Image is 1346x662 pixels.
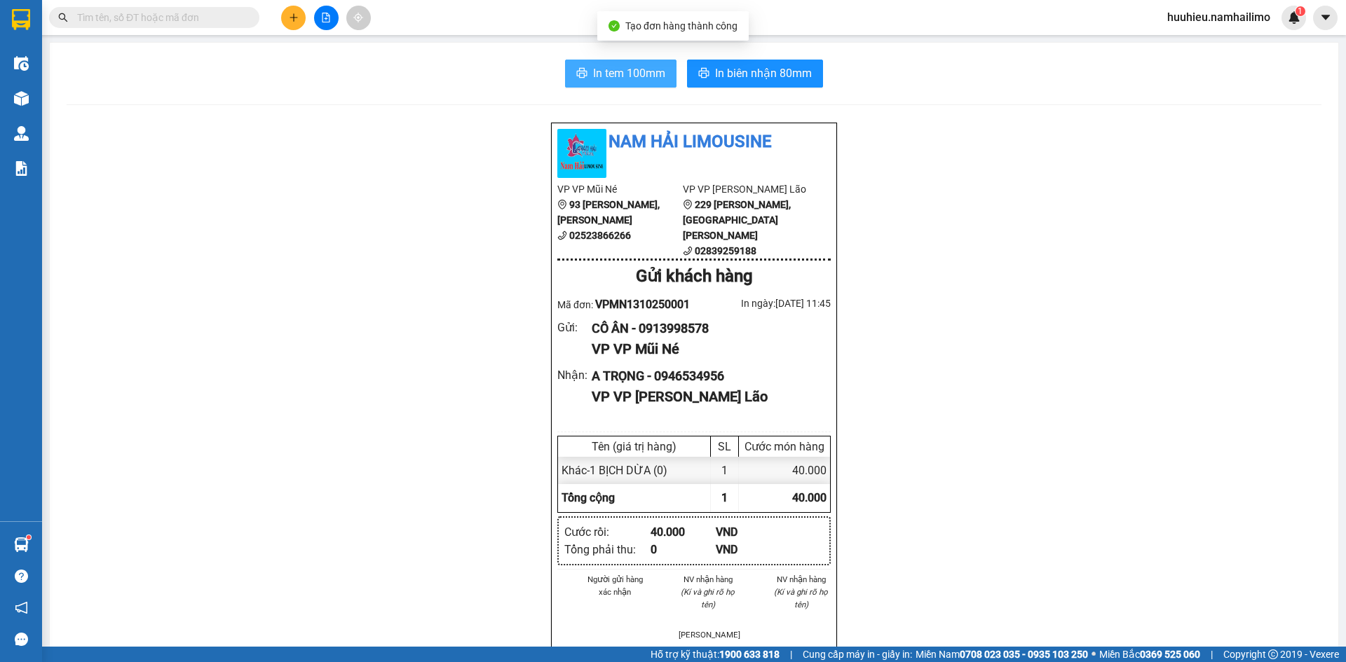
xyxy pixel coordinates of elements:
span: ⚪️ [1092,651,1096,657]
span: printer [698,67,709,81]
div: Nhận : [557,366,592,384]
span: | [790,647,792,662]
span: huuhieu.namhailimo [1156,8,1282,26]
div: Gửi khách hàng [557,263,831,290]
span: aim [353,13,363,22]
span: copyright [1268,649,1278,659]
div: VP VP [PERSON_NAME] Lão [592,386,820,408]
div: SL [714,440,735,453]
i: (Kí và ghi rõ họ tên) [681,587,735,609]
div: Gửi : [557,319,592,336]
div: 40.000 [739,457,830,484]
span: phone [683,246,693,256]
div: Mã đơn: [557,296,694,313]
span: plus [289,13,299,22]
div: 1 [711,457,739,484]
span: search [58,13,68,22]
li: Nam Hải Limousine [557,129,831,156]
li: VP VP Mũi Né [557,181,683,197]
button: aim [346,6,371,30]
img: logo-vxr [12,9,30,30]
b: 02839259188 [695,245,756,256]
span: VPMN1310250001 [595,298,690,311]
span: In tem 100mm [593,64,665,82]
span: phone [557,230,567,240]
div: Tên (giá trị hàng) [562,440,707,453]
span: printer [576,67,587,81]
b: 93 [PERSON_NAME], [PERSON_NAME] [557,199,660,226]
span: Cung cấp máy in - giấy in: [803,647,912,662]
span: Miền Bắc [1099,647,1200,662]
span: environment [683,200,693,209]
span: Miền Nam [916,647,1088,662]
li: [PERSON_NAME] [679,628,738,641]
div: In ngày: [DATE] 11:45 [694,296,831,311]
img: warehouse-icon [14,56,29,71]
div: VP VP Mũi Né [592,338,820,360]
div: 0 [651,541,716,558]
input: Tìm tên, số ĐT hoặc mã đơn [77,10,243,25]
span: question-circle [15,570,28,583]
img: warehouse-icon [14,537,29,552]
li: NV nhận hàng [679,573,738,586]
li: VP VP [PERSON_NAME] Lão [683,181,808,197]
span: | [1211,647,1213,662]
span: caret-down [1319,11,1332,24]
div: VND [716,523,781,541]
span: 1 [1298,6,1303,16]
img: solution-icon [14,161,29,176]
strong: 0369 525 060 [1140,649,1200,660]
div: Tổng phải thu : [564,541,651,558]
span: Tạo đơn hàng thành công [625,20,737,32]
button: plus [281,6,306,30]
li: Người gửi hàng xác nhận [585,573,645,598]
button: file-add [314,6,339,30]
i: (Kí và ghi rõ họ tên) [774,587,828,609]
span: file-add [321,13,331,22]
img: icon-new-feature [1288,11,1300,24]
span: notification [15,601,28,614]
img: warehouse-icon [14,126,29,141]
sup: 1 [1296,6,1305,16]
span: Khác - 1 BỊCH DỪA (0) [562,464,667,477]
strong: 0708 023 035 - 0935 103 250 [960,649,1088,660]
img: warehouse-icon [14,91,29,106]
b: 229 [PERSON_NAME], [GEOGRAPHIC_DATA][PERSON_NAME] [683,199,791,241]
span: 1 [721,491,728,504]
button: printerIn tem 100mm [565,60,677,88]
button: caret-down [1313,6,1338,30]
div: Cước rồi : [564,523,651,541]
div: Cước món hàng [742,440,827,453]
span: In biên nhận 80mm [715,64,812,82]
b: 02523866266 [569,230,631,241]
div: CÔ ÂN - 0913998578 [592,319,820,338]
li: NV nhận hàng [771,573,831,586]
span: 40.000 [792,491,827,504]
div: VND [716,541,781,558]
span: check-circle [609,20,620,32]
span: environment [557,200,567,209]
button: printerIn biên nhận 80mm [687,60,823,88]
img: logo.jpg [557,129,606,178]
span: message [15,633,28,646]
span: Tổng cộng [562,491,615,504]
div: A TRỌNG - 0946534956 [592,366,820,386]
div: 40.000 [651,523,716,541]
strong: 1900 633 818 [719,649,780,660]
span: Hỗ trợ kỹ thuật: [651,647,780,662]
sup: 1 [27,535,31,539]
